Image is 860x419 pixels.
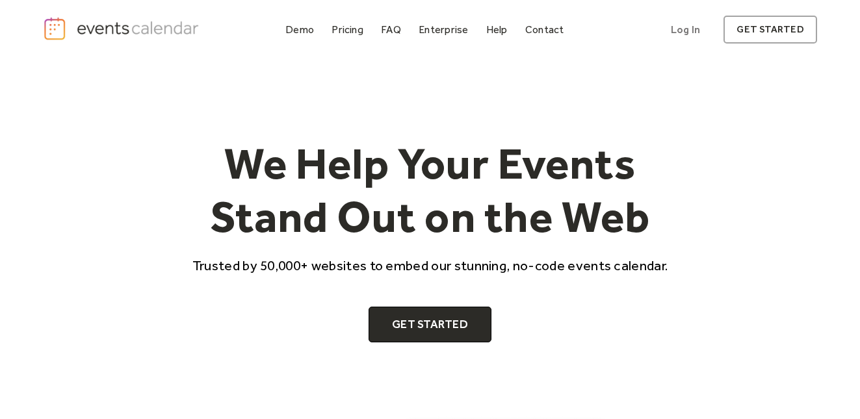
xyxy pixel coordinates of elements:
div: Help [486,26,508,33]
div: Demo [285,26,314,33]
div: Enterprise [419,26,468,33]
a: Demo [280,21,319,38]
div: Contact [525,26,564,33]
a: Log In [658,16,713,44]
a: Help [481,21,513,38]
p: Trusted by 50,000+ websites to embed our stunning, no-code events calendar. [181,256,680,275]
a: Contact [520,21,569,38]
a: Enterprise [413,21,473,38]
a: FAQ [376,21,406,38]
a: get started [723,16,816,44]
div: Pricing [332,26,363,33]
a: Pricing [326,21,369,38]
div: FAQ [381,26,401,33]
h1: We Help Your Events Stand Out on the Web [181,137,680,243]
a: Get Started [369,307,491,343]
a: home [43,16,202,41]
